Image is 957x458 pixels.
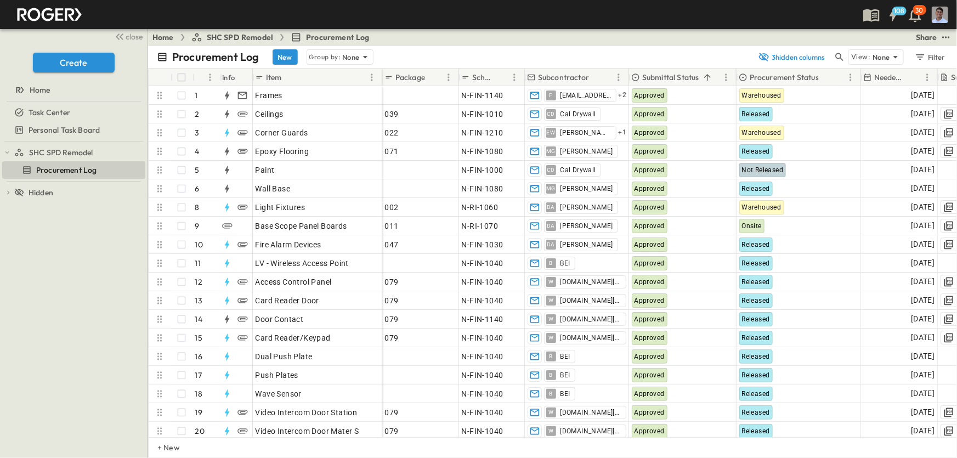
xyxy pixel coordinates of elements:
span: [PERSON_NAME] [560,128,611,137]
span: N-FIN-1140 [462,314,503,325]
span: Released [742,241,770,248]
button: Menu [921,71,934,84]
span: BEI [560,352,570,361]
a: SHC SPD Remodel [191,32,274,43]
a: Home [2,82,143,98]
span: [DATE] [911,89,935,101]
p: Procurement Status [750,72,819,83]
span: Released [742,278,770,286]
a: Personal Task Board [2,122,143,138]
span: 079 [385,407,399,418]
span: EW [547,132,556,133]
span: Approved [635,166,665,174]
p: 14 [195,314,202,325]
span: N-FIN-1030 [462,239,503,250]
span: [DATE] [911,369,935,381]
p: 20 [195,426,205,437]
span: 011 [385,220,399,231]
span: B [549,393,552,394]
p: 6 [195,183,200,194]
button: Menu [720,71,733,84]
span: 002 [385,202,399,213]
span: Warehoused [742,92,782,99]
span: N-FIN-1040 [462,351,503,362]
span: Released [742,371,770,379]
button: Menu [844,71,857,84]
p: 8 [195,202,200,213]
button: Sort [197,71,209,83]
a: Task Center [2,105,143,120]
span: W [548,281,553,282]
div: # [192,69,220,86]
span: Approved [635,148,665,155]
span: Push Plates [256,370,298,381]
p: + New [157,442,164,453]
span: [PERSON_NAME] [560,184,613,193]
div: Filter [914,51,945,63]
span: Released [742,353,770,360]
span: Paint [256,165,275,176]
span: N-FIN-1040 [462,388,503,399]
span: Cal Drywall [560,166,596,174]
button: 108 [882,5,904,25]
span: 079 [385,314,399,325]
span: [DOMAIN_NAME][EMAIL_ADDRESS][DOMAIN_NAME] [560,315,621,324]
span: N-RI-1070 [462,220,499,231]
span: N-FIN-1040 [462,258,503,269]
span: [DOMAIN_NAME][EMAIL_ADDRESS][DOMAIN_NAME] [560,333,621,342]
span: Procurement Log [36,165,97,176]
span: Released [742,259,770,267]
p: Needed Onsite [874,72,907,83]
span: Hidden [29,187,53,198]
span: [PERSON_NAME] [560,240,613,249]
span: close [126,31,143,42]
span: N-FIN-1000 [462,165,503,176]
span: [DATE] [911,145,935,157]
p: 10 [195,239,203,250]
button: Menu [508,71,521,84]
span: BEI [560,389,570,398]
button: New [273,49,298,65]
div: Info [222,62,235,93]
button: test [939,31,953,44]
span: BEI [560,371,570,380]
span: [DATE] [911,219,935,232]
span: Ceilings [256,109,284,120]
span: N-FIN-1080 [462,146,503,157]
span: Task Center [29,107,70,118]
span: 039 [385,109,399,120]
a: Procurement Log [2,162,143,178]
span: CD [547,114,555,114]
span: [PERSON_NAME] [560,222,613,230]
p: 5 [195,165,200,176]
span: [DATE] [911,201,935,213]
p: 19 [195,407,202,418]
button: Sort [496,71,508,83]
span: LV - Wireless Access Point [256,258,349,269]
span: [DATE] [911,257,935,269]
span: N-FIN-1080 [462,183,503,194]
span: 022 [385,127,399,138]
span: [DATE] [911,331,935,344]
p: None [342,52,360,63]
span: Fire Alarm Devices [256,239,321,250]
span: 079 [385,332,399,343]
p: 13 [195,295,202,306]
span: Approved [635,371,665,379]
span: [DATE] [911,313,935,325]
span: Released [742,315,770,323]
span: Card Reader Door [256,295,319,306]
button: Sort [821,71,833,83]
span: Approved [635,129,665,137]
span: Access Control Panel [256,276,332,287]
span: W [548,337,553,338]
button: Sort [591,71,603,83]
div: SHC SPD Remodeltest [2,144,145,161]
p: 11 [195,258,201,269]
span: Approved [635,390,665,398]
span: Approved [635,92,665,99]
span: Dual Push Plate [256,351,313,362]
